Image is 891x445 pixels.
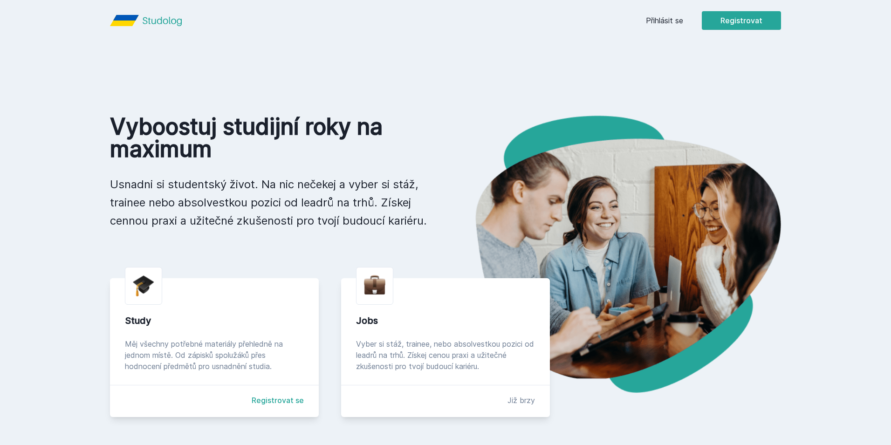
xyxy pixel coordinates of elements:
[356,314,535,327] div: Jobs
[125,338,304,372] div: Měj všechny potřebné materiály přehledně na jednom místě. Od zápisků spolužáků přes hodnocení pře...
[702,11,781,30] button: Registrovat
[445,116,781,393] img: hero.png
[133,275,154,297] img: graduation-cap.png
[110,116,431,160] h1: Vyboostuj studijní roky na maximum
[110,175,431,230] p: Usnadni si studentský život. Na nic nečekej a vyber si stáž, trainee nebo absolvestkou pozici od ...
[507,395,535,406] div: Již brzy
[646,15,683,26] a: Přihlásit se
[252,395,304,406] a: Registrovat se
[356,338,535,372] div: Vyber si stáž, trainee, nebo absolvestkou pozici od leadrů na trhů. Získej cenou praxi a užitečné...
[364,273,385,297] img: briefcase.png
[125,314,304,327] div: Study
